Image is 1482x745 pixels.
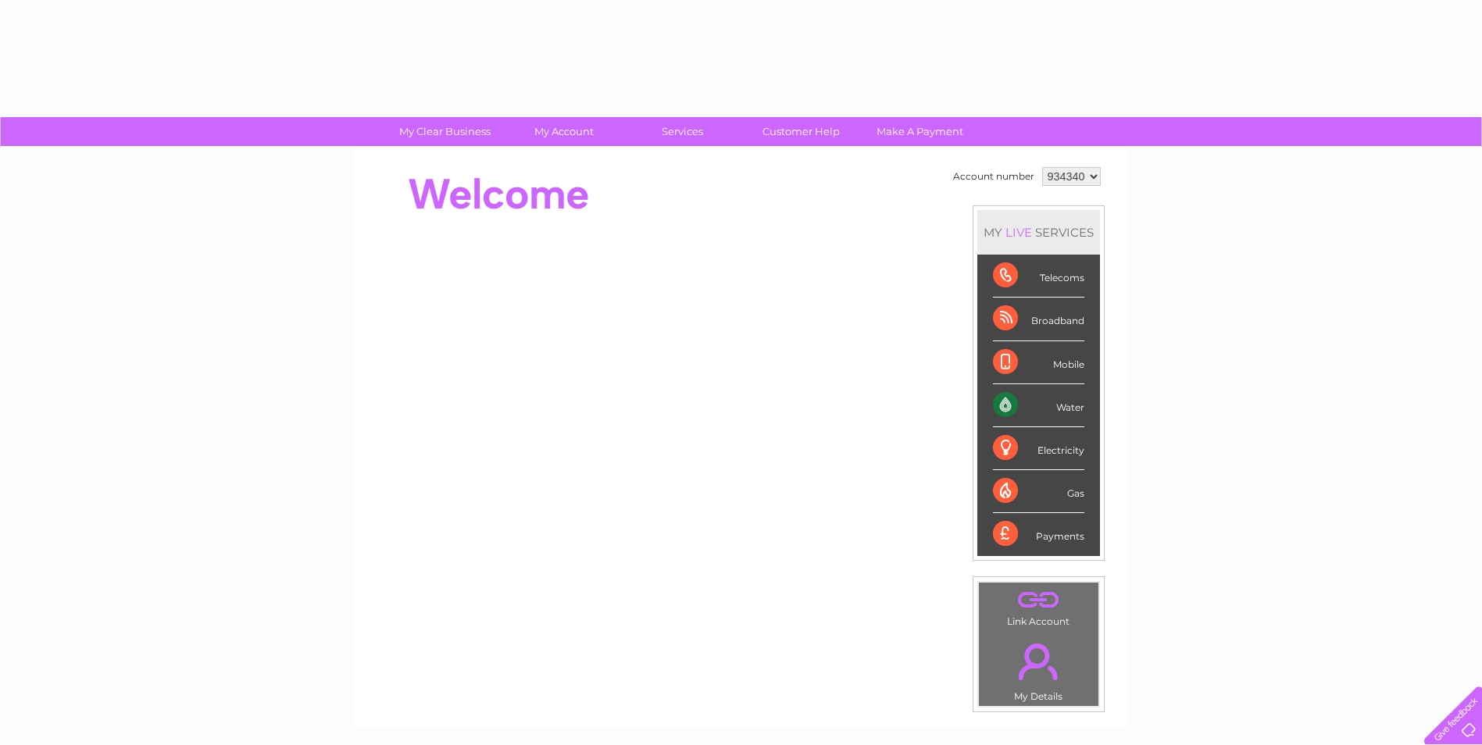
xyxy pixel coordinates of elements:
div: MY SERVICES [977,210,1100,255]
div: LIVE [1002,225,1035,240]
a: My Clear Business [380,117,509,146]
a: Make A Payment [855,117,984,146]
div: Water [993,384,1084,427]
td: My Details [978,630,1099,707]
td: Account number [949,163,1038,190]
a: . [983,634,1095,689]
div: Broadband [993,298,1084,340]
a: Customer Help [737,117,866,146]
td: Link Account [978,582,1099,631]
div: Gas [993,470,1084,513]
div: Payments [993,513,1084,555]
div: Telecoms [993,255,1084,298]
a: . [983,586,1095,614]
div: Mobile [993,341,1084,384]
a: My Account [499,117,628,146]
div: Electricity [993,427,1084,470]
a: Services [618,117,747,146]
